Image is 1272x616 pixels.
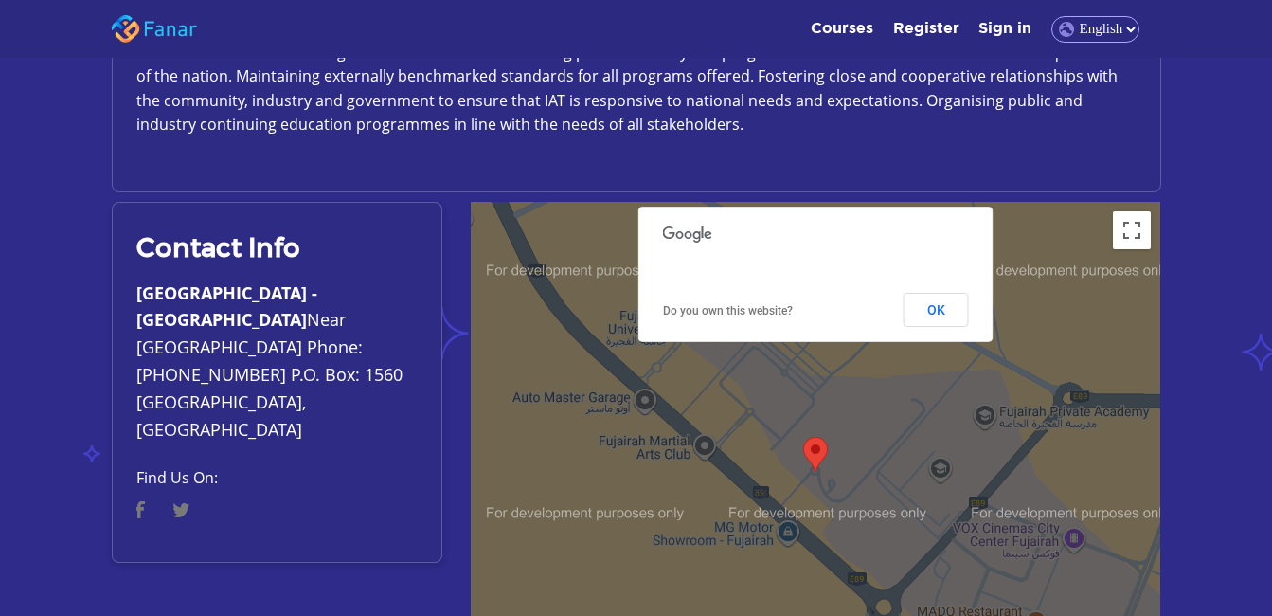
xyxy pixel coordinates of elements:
a: Sign in [971,15,1039,36]
a: twitter [171,500,195,519]
strong: [GEOGRAPHIC_DATA] - [GEOGRAPHIC_DATA] [136,281,317,332]
a: Register [886,15,967,36]
a: facebook [129,500,152,519]
a: Do you own this website? [663,304,793,317]
button: OK [904,293,969,327]
img: language.png [1059,22,1074,37]
h2: Contact Info [136,226,418,268]
p: Near [GEOGRAPHIC_DATA] Phone: [PHONE_NUMBER] P.O. Box: 1560 [GEOGRAPHIC_DATA], [GEOGRAPHIC_DATA] [136,280,418,444]
span: Find us on: [136,466,218,491]
button: Toggle fullscreen view [1113,211,1151,249]
span: This page can't load Google Maps correctly. [663,262,923,277]
a: Courses [803,15,881,36]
